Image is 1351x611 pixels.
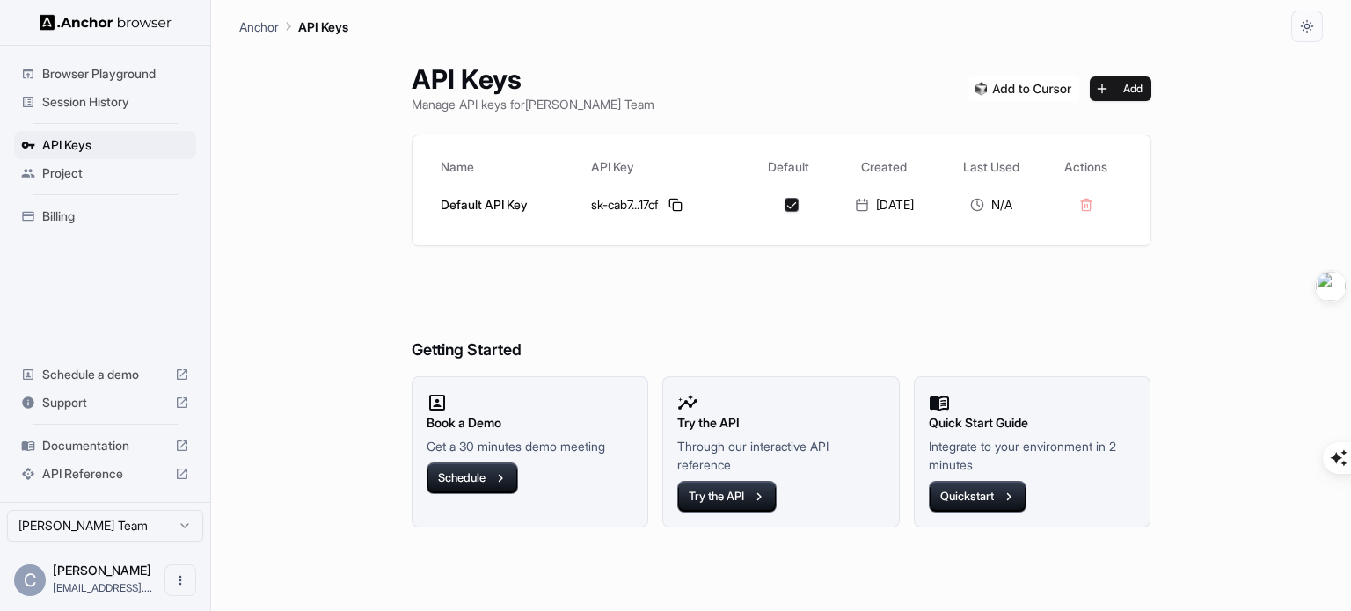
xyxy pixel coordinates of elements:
p: Integrate to your environment in 2 minutes [929,437,1136,474]
h2: Book a Demo [427,413,634,433]
th: Name [434,149,585,185]
nav: breadcrumb [239,17,348,36]
span: API Keys [42,136,189,154]
div: API Reference [14,460,196,488]
button: Open menu [164,564,196,596]
div: [DATE] [836,196,931,214]
p: Through our interactive API reference [677,437,885,474]
button: Try the API [677,481,777,513]
div: API Keys [14,131,196,159]
span: Browser Playground [42,65,189,83]
span: API Reference [42,465,168,483]
p: API Keys [298,18,348,36]
span: cwu2035@gmail.com [53,581,152,594]
img: Add anchorbrowser MCP server to Cursor [968,76,1079,101]
div: Project [14,159,196,187]
p: Manage API keys for [PERSON_NAME] Team [412,95,654,113]
div: sk-cab7...17cf [591,194,740,215]
th: Created [829,149,938,185]
div: C [14,564,46,596]
span: Project [42,164,189,182]
button: Add [1090,76,1151,101]
button: Copy API key [665,194,686,215]
p: Anchor [239,18,279,36]
h2: Quick Start Guide [929,413,1136,433]
span: Chris WU [53,563,151,578]
span: Billing [42,207,189,225]
span: Support [42,394,168,411]
th: Actions [1043,149,1128,185]
h1: API Keys [412,63,654,95]
h6: Getting Started [412,267,1151,363]
div: Documentation [14,432,196,460]
button: Quickstart [929,481,1026,513]
div: Billing [14,202,196,230]
button: Schedule [427,462,518,494]
h2: Try the API [677,413,885,433]
div: Browser Playground [14,60,196,88]
th: API Key [584,149,747,185]
span: Session History [42,93,189,111]
div: Schedule a demo [14,360,196,389]
td: Default API Key [434,185,585,224]
th: Default [747,149,829,185]
img: Anchor Logo [40,14,172,31]
th: Last Used [938,149,1043,185]
div: Session History [14,88,196,116]
div: N/A [946,196,1036,214]
span: Schedule a demo [42,366,168,383]
div: Support [14,389,196,417]
span: Documentation [42,437,168,455]
p: Get a 30 minutes demo meeting [427,437,634,455]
